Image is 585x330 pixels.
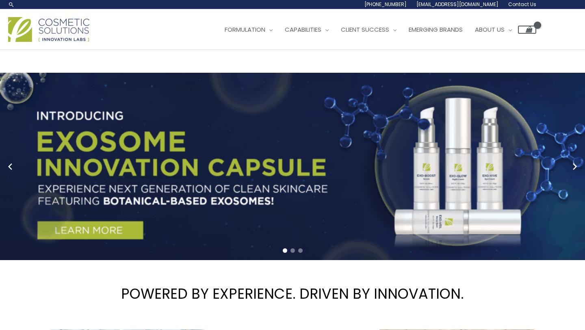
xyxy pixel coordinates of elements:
[403,17,469,42] a: Emerging Brands
[341,25,389,34] span: Client Success
[290,248,295,253] span: Go to slide 2
[508,1,536,8] span: Contact Us
[4,161,16,173] button: Previous slide
[283,248,287,253] span: Go to slide 1
[225,25,265,34] span: Formulation
[219,17,279,42] a: Formulation
[475,25,505,34] span: About Us
[279,17,335,42] a: Capabilities
[409,25,463,34] span: Emerging Brands
[8,17,89,42] img: Cosmetic Solutions Logo
[335,17,403,42] a: Client Success
[212,17,536,42] nav: Site Navigation
[518,26,536,34] a: View Shopping Cart, empty
[8,1,15,8] a: Search icon link
[298,248,303,253] span: Go to slide 3
[285,25,321,34] span: Capabilities
[569,161,581,173] button: Next slide
[416,1,498,8] span: [EMAIL_ADDRESS][DOMAIN_NAME]
[469,17,518,42] a: About Us
[364,1,407,8] span: [PHONE_NUMBER]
